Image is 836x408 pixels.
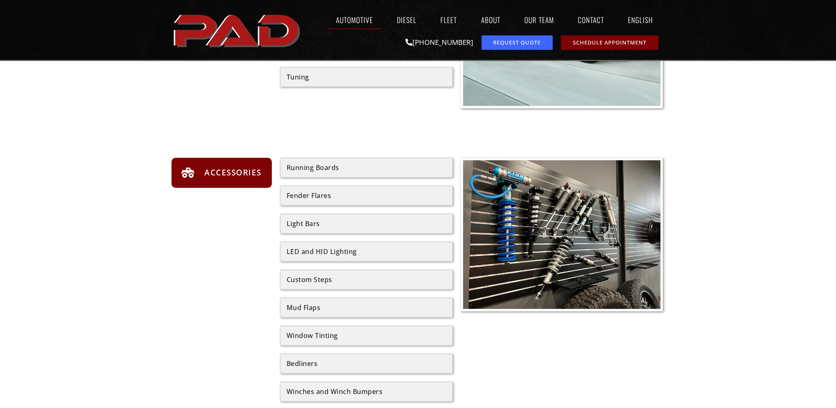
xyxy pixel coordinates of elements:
[561,35,658,50] a: schedule repair or service appointment
[287,192,446,199] div: Fender Flares
[171,8,304,52] img: The image shows the word "PAD" in bold, red, uppercase letters with a slight shadow effect.
[287,74,446,80] div: Tuning
[516,10,561,29] a: Our Team
[202,166,262,179] span: Accessories
[570,10,611,29] a: Contact
[287,388,446,395] div: Winches and Winch Bumpers
[287,332,446,339] div: Window Tinting
[405,37,473,47] a: [PHONE_NUMBER]
[389,10,424,29] a: Diesel
[433,10,465,29] a: Fleet
[287,220,446,227] div: Light Bars
[287,248,446,255] div: LED and HID Lighting
[328,10,381,29] a: Automotive
[493,40,541,45] span: Request Quote
[287,276,446,283] div: Custom Steps
[620,10,665,29] a: English
[482,35,553,50] a: request a service or repair quote
[287,360,446,367] div: Bedliners
[473,10,508,29] a: About
[304,10,665,29] nav: Menu
[573,40,646,45] span: Schedule Appointment
[463,160,661,309] img: A display of automotive shock absorbers and suspension components mounted on a slatwall, with tir...
[171,8,304,52] a: pro automotive and diesel home page
[287,304,446,311] div: Mud Flaps
[287,164,446,171] div: Running Boards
